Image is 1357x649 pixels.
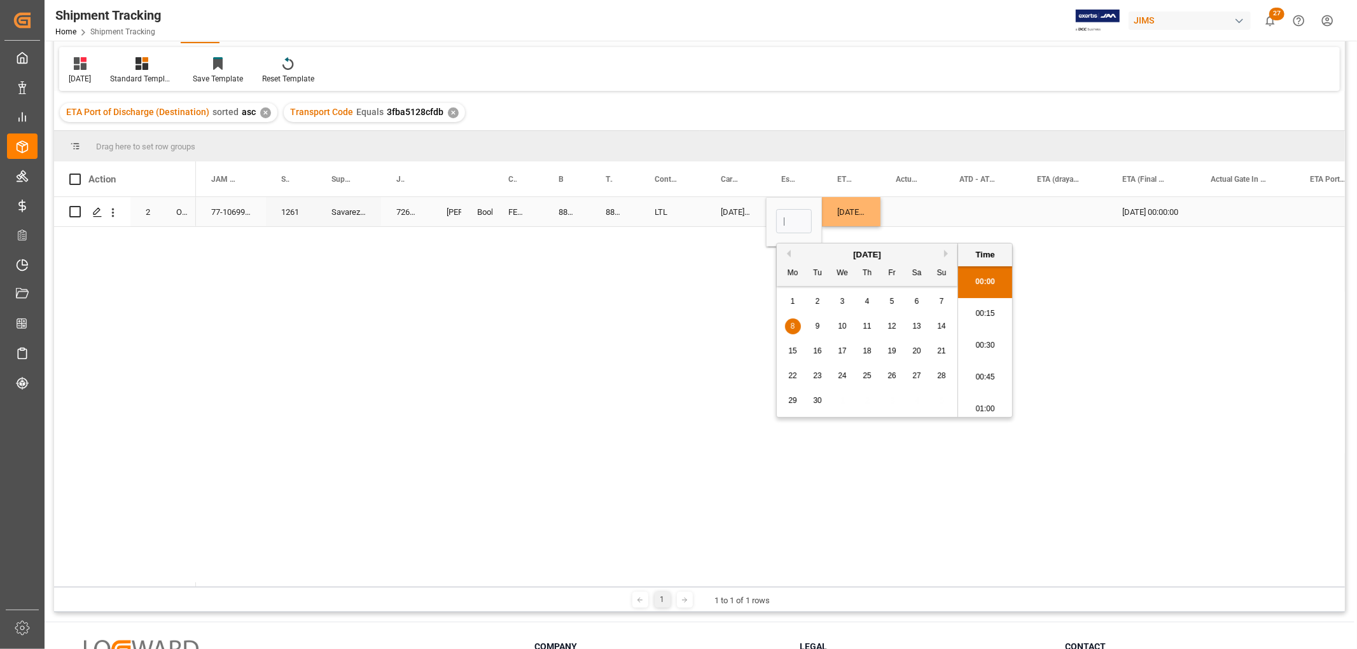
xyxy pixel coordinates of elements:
div: ✕ [260,107,271,118]
div: Choose Sunday, September 7th, 2025 [934,294,950,310]
div: 77-10699-FR [196,197,266,226]
span: Carrier/ Forwarder Name [508,175,517,184]
div: 1 [655,592,671,608]
li: 01:00 [958,393,1012,425]
div: Press SPACE to select this row. [54,197,196,227]
span: Tracking Number [606,175,613,184]
div: Tu [810,266,826,282]
span: 4 [865,297,870,306]
div: Action [88,174,116,185]
div: 2 [130,197,161,226]
span: ETA Port of Discharge (Destination) [1310,175,1346,184]
span: 21 [937,346,945,355]
div: [DATE] 00:00:00 [706,197,766,226]
div: ✕ [448,107,459,118]
div: LTL [639,197,706,226]
div: Choose Tuesday, September 30th, 2025 [810,393,826,409]
div: O2 [161,197,196,226]
span: 18 [863,346,871,355]
div: Booking [477,198,478,227]
span: 8 [791,322,795,331]
div: Choose Monday, September 15th, 2025 [785,343,801,359]
span: 16 [813,346,821,355]
span: ATD - ATS (Origin) [959,175,995,184]
span: 3fba5128cfdb [387,107,443,117]
div: Choose Friday, September 5th, 2025 [884,294,900,310]
div: Choose Saturday, September 13th, 2025 [909,318,925,334]
div: We [835,266,851,282]
div: Fr [884,266,900,282]
img: Exertis%20JAM%20-%20Email%20Logo.jpg_1722504956.jpg [1076,10,1120,32]
span: 22 [788,371,797,380]
div: Choose Wednesday, September 3rd, 2025 [835,294,851,310]
a: Home [55,27,76,36]
span: 26 [887,371,896,380]
span: 9 [816,322,820,331]
input: MM-DD-YYYY HH:MM [776,209,812,233]
span: 15 [788,346,797,355]
div: Choose Thursday, September 4th, 2025 [859,294,875,310]
div: Choose Sunday, September 28th, 2025 [934,368,950,384]
button: show 27 new notifications [1256,6,1284,35]
div: Choose Tuesday, September 2nd, 2025 [810,294,826,310]
div: 883829509170 [590,197,639,226]
span: 27 [912,371,921,380]
div: Choose Thursday, September 11th, 2025 [859,318,875,334]
div: Choose Tuesday, September 23rd, 2025 [810,368,826,384]
div: Standard Templates [110,73,174,85]
span: Cargo Ready Date (Origin) [721,175,739,184]
li: 00:15 [958,298,1012,330]
span: asc [242,107,256,117]
span: JAM Shipment Number [396,175,405,184]
div: Sa [909,266,925,282]
span: 19 [887,346,896,355]
div: JIMS [1129,11,1251,30]
button: Previous Month [783,250,791,257]
div: Choose Thursday, September 25th, 2025 [859,368,875,384]
div: Choose Friday, September 19th, 2025 [884,343,900,359]
div: Choose Saturday, September 6th, 2025 [909,294,925,310]
span: ETA Port of Discharge (Destination) [66,107,209,117]
span: 24 [838,371,846,380]
button: JIMS [1129,8,1256,32]
div: [DATE] [777,249,957,261]
div: Save Template [193,73,243,85]
span: Drag here to set row groups [96,142,195,151]
div: Savarez S.A [316,197,381,226]
div: Choose Friday, September 12th, 2025 [884,318,900,334]
div: 1261 [266,197,316,226]
span: ETA (Final Delivery Location) [1122,175,1169,184]
div: Choose Wednesday, September 10th, 2025 [835,318,851,334]
span: 20 [912,346,921,355]
div: Choose Thursday, September 18th, 2025 [859,343,875,359]
span: 28 [937,371,945,380]
div: Choose Sunday, September 21st, 2025 [934,343,950,359]
span: 12 [887,322,896,331]
div: Choose Wednesday, September 17th, 2025 [835,343,851,359]
div: Shipment Tracking [55,6,161,25]
div: [DATE] [69,73,91,85]
div: 1 to 1 of 1 rows [715,594,770,607]
span: Supplier Number [281,175,289,184]
span: 11 [863,322,871,331]
span: 1 [791,297,795,306]
span: Supplier Full Name [331,175,354,184]
span: Booking Number [559,175,564,184]
span: 29 [788,396,797,405]
span: 30 [813,396,821,405]
span: 27 [1269,8,1284,20]
span: 14 [937,322,945,331]
span: 17 [838,346,846,355]
div: 883829509170 [543,197,590,226]
span: 3 [840,297,845,306]
span: sorted [212,107,239,117]
span: Equals [356,107,384,117]
span: 6 [915,297,919,306]
button: Help Center [1284,6,1313,35]
span: Actual Pickup Date (Origin) [896,175,917,184]
div: Choose Monday, September 22nd, 2025 [785,368,801,384]
span: JAM Reference Number [211,175,239,184]
span: Estimated Pickup Date (Origin) [781,175,795,184]
div: Choose Monday, September 8th, 2025 [785,318,801,334]
div: Choose Tuesday, September 9th, 2025 [810,318,826,334]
